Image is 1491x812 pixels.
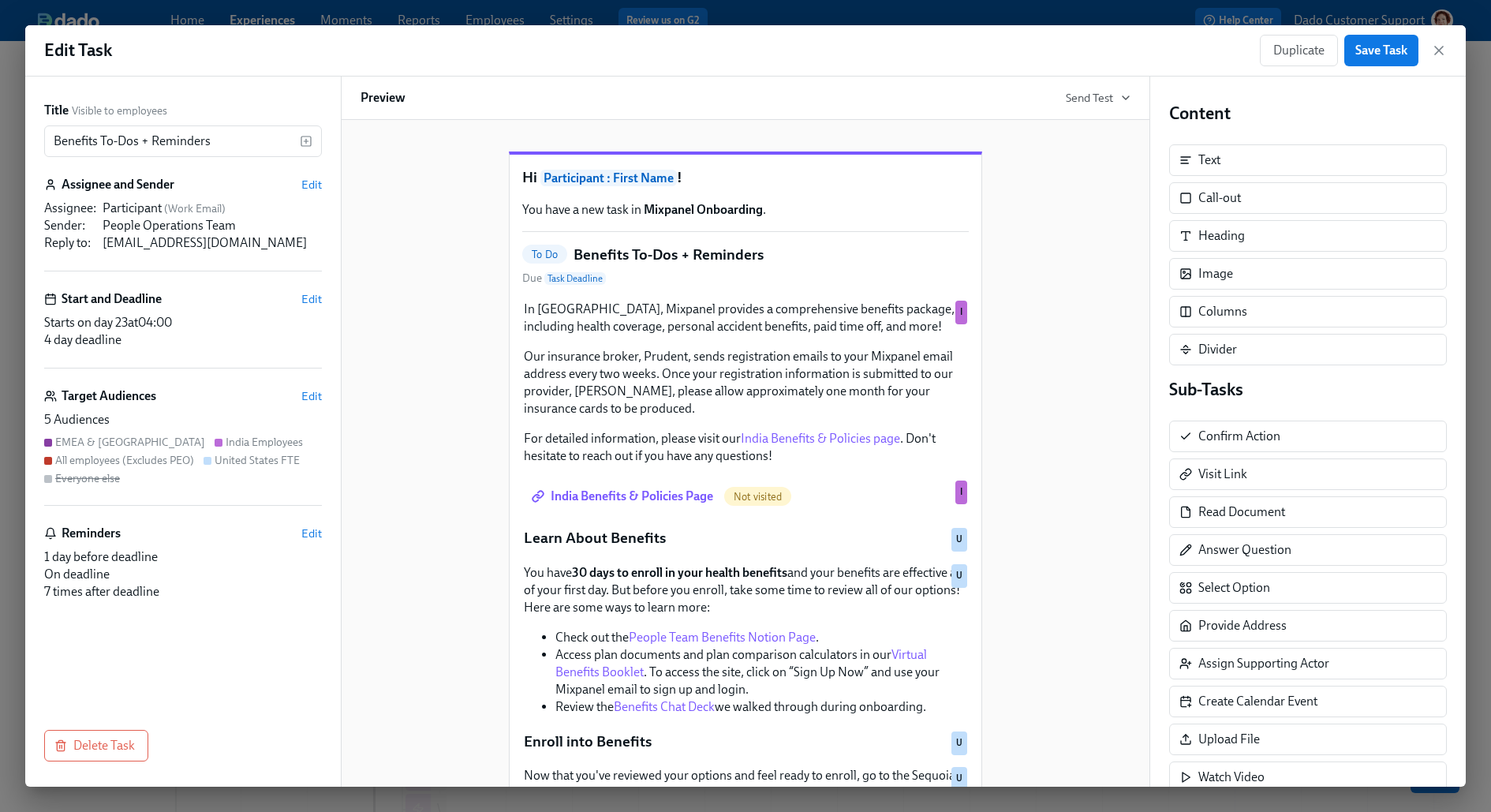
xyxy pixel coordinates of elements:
div: Upload File [1198,731,1260,748]
div: Learn About BenefitsU [522,526,969,550]
div: Used by India Employees audience [955,301,967,324]
div: All employees (Excludes PEO) [55,453,194,468]
button: Delete Task [44,730,148,761]
div: Used by United States FTE audience [951,767,967,791]
div: Visit Link [1169,458,1447,490]
div: Columns [1198,303,1247,320]
div: You have30 days to enroll in your health benefitsand your benefits are effective as of your first... [522,563,969,717]
div: 7 times after deadline [44,583,322,601]
div: Heading [1169,220,1447,252]
button: Send Test [1066,90,1130,106]
span: Edit [301,291,322,307]
div: Assignee and SenderEditAssignee:Participant (Work Email)Sender:People Operations TeamReply to:[EM... [44,176,322,271]
div: Answer Question [1198,541,1291,559]
div: Watch Video [1169,761,1447,793]
strong: Mixpanel Onboarding [644,202,763,217]
div: Upload File [1169,724,1447,755]
label: Title [44,102,69,119]
div: Assign Supporting Actor [1198,655,1329,672]
span: Delete Task [58,738,135,754]
div: Select Option [1169,572,1447,604]
div: Columns [1169,296,1447,327]
div: Used by United States FTE audience [951,732,967,755]
button: Duplicate [1260,35,1338,66]
span: Due [522,271,606,286]
div: 1 day before deadline [44,548,322,566]
div: Enroll into BenefitsU [522,730,969,754]
div: Select Option [1198,579,1270,597]
div: Call-out [1169,182,1447,214]
div: RemindersEdit1 day before deadlineOn deadline7 times after deadline [44,525,322,601]
div: Create Calendar Event [1169,686,1447,717]
div: Sender : [44,217,96,234]
h4: Content [1169,102,1447,125]
span: To Do [522,249,567,260]
div: People Operations Team [103,217,322,234]
span: ( Work Email ) [164,202,226,215]
h6: Target Audiences [62,387,156,405]
div: Heading [1198,227,1245,245]
div: Provide Address [1198,617,1287,634]
span: Visible to employees [72,103,167,118]
div: 5 Audiences [44,411,322,428]
h6: Reminders [62,525,121,542]
span: Duplicate [1273,43,1325,58]
span: Task Deadline [544,272,606,285]
div: Confirm Action [1198,428,1280,445]
div: Watch Video [1198,769,1265,786]
span: Participant : First Name [540,170,677,186]
h4: Sub-Tasks [1169,378,1447,402]
div: [EMAIL_ADDRESS][DOMAIN_NAME] [103,234,322,252]
h6: Assignee and Sender [62,176,174,193]
span: 4 day deadline [44,332,121,347]
div: Image [1169,258,1447,290]
div: Image [1198,265,1233,283]
h6: Start and Deadline [62,290,162,308]
div: On deadline [44,566,322,583]
h6: Preview [361,89,405,107]
div: Start and DeadlineEditStarts on day 23at04:004 day deadline [44,290,322,369]
button: Edit [301,388,322,404]
div: India Benefits & Policies PageNot visitedI [522,479,969,514]
h5: Benefits To-Dos + Reminders [574,245,764,265]
div: Read Document [1198,503,1285,521]
div: Text [1198,152,1220,169]
p: You have a new task in . [522,201,969,219]
div: Divider [1169,334,1447,365]
span: Edit [301,526,322,541]
span: at 04:00 [128,315,172,330]
div: EMEA & [GEOGRAPHIC_DATA] [55,435,205,450]
div: Create Calendar Event [1198,693,1317,710]
div: India Employees [226,435,303,450]
div: Starts on day 23 [44,314,322,331]
div: Provide Address [1169,610,1447,642]
div: Read Document [1169,496,1447,528]
div: In [GEOGRAPHIC_DATA], Mixpanel provides a comprehensive benefits package, including health covera... [522,299,969,466]
div: Assign Supporting Actor [1169,648,1447,679]
span: Save Task [1355,43,1407,58]
button: Save Task [1344,35,1418,66]
div: Confirm Action [1169,421,1447,452]
div: Answer Question [1169,534,1447,566]
div: Text [1169,144,1447,176]
h1: Edit Task [44,39,112,62]
div: Visit Link [1198,466,1247,483]
div: Target AudiencesEdit5 AudiencesEMEA & [GEOGRAPHIC_DATA]India EmployeesAll employees (Excludes PEO... [44,387,322,506]
div: Participant [103,200,322,217]
div: Everyone else [55,471,120,486]
button: Edit [301,177,322,193]
h1: Hi ! [522,167,969,189]
div: Used by United States FTE audience [951,528,967,552]
div: Used by India Employees audience [955,481,967,504]
div: Assignee : [44,200,96,217]
div: Reply to : [44,234,96,252]
svg: Insert text variable [300,135,312,148]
